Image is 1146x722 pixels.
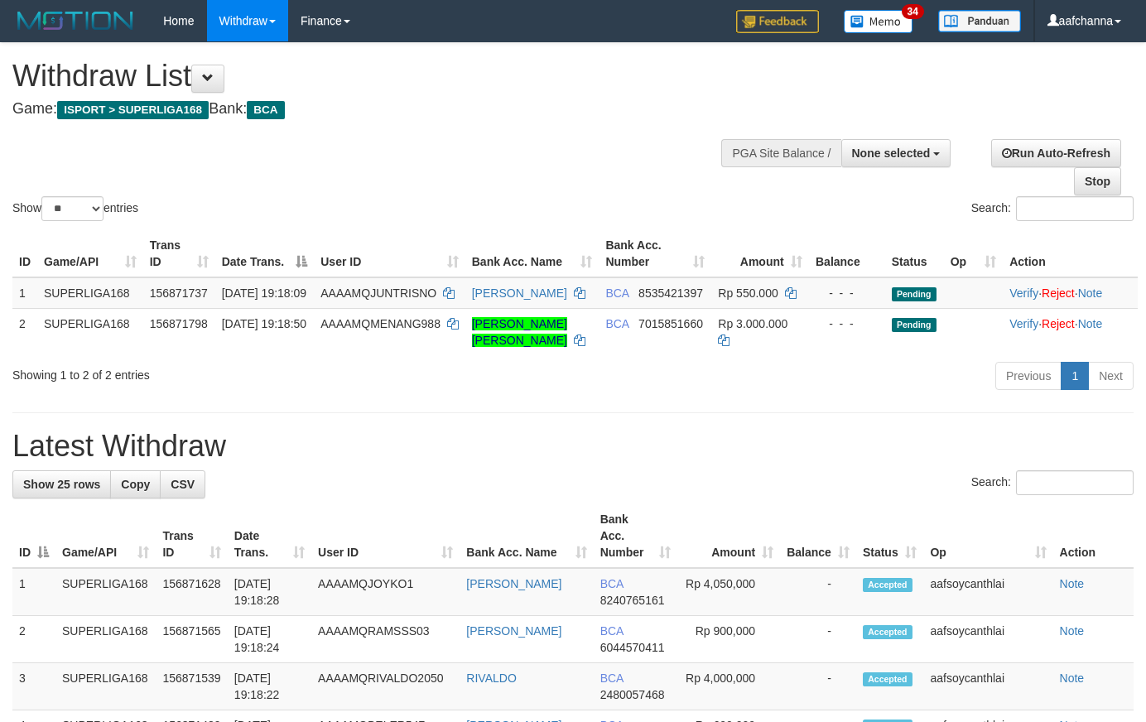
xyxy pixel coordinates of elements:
span: 34 [902,4,924,19]
a: [PERSON_NAME] [PERSON_NAME] [472,317,567,347]
td: SUPERLIGA168 [55,663,156,710]
label: Search: [971,470,1134,495]
label: Show entries [12,196,138,221]
th: Action [1053,504,1134,568]
th: Bank Acc. Number: activate to sort column ascending [594,504,678,568]
th: Balance [809,230,885,277]
th: Trans ID: activate to sort column ascending [156,504,227,568]
td: - [780,568,856,616]
a: Previous [995,362,1062,390]
td: AAAAMQJOYKO1 [311,568,460,616]
th: Game/API: activate to sort column ascending [55,504,156,568]
th: Bank Acc. Name: activate to sort column ascending [465,230,599,277]
th: Amount: activate to sort column ascending [677,504,780,568]
th: Action [1003,230,1138,277]
td: · · [1003,308,1138,355]
th: Date Trans.: activate to sort column ascending [228,504,311,568]
span: CSV [171,478,195,491]
img: Feedback.jpg [736,10,819,33]
span: Pending [892,287,937,301]
td: 156871539 [156,663,227,710]
img: Button%20Memo.svg [844,10,913,33]
span: ISPORT > SUPERLIGA168 [57,101,209,119]
span: Rp 3.000.000 [718,317,787,330]
th: Trans ID: activate to sort column ascending [143,230,215,277]
a: Next [1088,362,1134,390]
span: Show 25 rows [23,478,100,491]
td: 1 [12,277,37,309]
span: Accepted [863,578,912,592]
a: Copy [110,470,161,498]
td: 156871628 [156,568,227,616]
select: Showentries [41,196,104,221]
td: SUPERLIGA168 [37,277,143,309]
span: Copy 2480057468 to clipboard [600,688,665,701]
div: - - - [816,315,879,332]
td: · · [1003,277,1138,309]
span: BCA [605,317,628,330]
label: Search: [971,196,1134,221]
th: Date Trans.: activate to sort column descending [215,230,315,277]
a: Verify [1009,317,1038,330]
th: Bank Acc. Name: activate to sort column ascending [460,504,593,568]
span: [DATE] 19:18:50 [222,317,306,330]
span: 156871737 [150,286,208,300]
span: [DATE] 19:18:09 [222,286,306,300]
a: Run Auto-Refresh [991,139,1121,167]
button: None selected [841,139,951,167]
th: Amount: activate to sort column ascending [711,230,808,277]
a: Show 25 rows [12,470,111,498]
td: 1 [12,568,55,616]
td: - [780,663,856,710]
td: [DATE] 19:18:22 [228,663,311,710]
td: aafsoycanthlai [923,616,1052,663]
th: Op: activate to sort column ascending [944,230,1004,277]
th: ID [12,230,37,277]
span: BCA [600,671,624,685]
span: Copy 7015851660 to clipboard [638,317,703,330]
h1: Latest Withdraw [12,430,1134,463]
th: Status: activate to sort column ascending [856,504,924,568]
a: [PERSON_NAME] [466,577,561,590]
td: AAAAMQRIVALDO2050 [311,663,460,710]
td: 2 [12,308,37,355]
a: CSV [160,470,205,498]
input: Search: [1016,196,1134,221]
td: 2 [12,616,55,663]
th: Balance: activate to sort column ascending [780,504,856,568]
a: Verify [1009,286,1038,300]
th: User ID: activate to sort column ascending [311,504,460,568]
span: Rp 550.000 [718,286,778,300]
span: Pending [892,318,937,332]
span: Copy 8240765161 to clipboard [600,594,665,607]
a: Note [1060,577,1085,590]
a: Reject [1042,286,1075,300]
a: Note [1060,671,1085,685]
td: Rp 4,050,000 [677,568,780,616]
td: 156871565 [156,616,227,663]
a: [PERSON_NAME] [472,286,567,300]
span: BCA [605,286,628,300]
span: Accepted [863,625,912,639]
th: Op: activate to sort column ascending [923,504,1052,568]
td: [DATE] 19:18:28 [228,568,311,616]
span: Accepted [863,672,912,686]
span: BCA [600,624,624,638]
a: Note [1078,286,1103,300]
span: AAAAMQJUNTRISNO [320,286,436,300]
td: SUPERLIGA168 [55,568,156,616]
input: Search: [1016,470,1134,495]
td: AAAAMQRAMSSS03 [311,616,460,663]
a: Reject [1042,317,1075,330]
div: - - - [816,285,879,301]
th: User ID: activate to sort column ascending [314,230,465,277]
h1: Withdraw List [12,60,748,93]
td: aafsoycanthlai [923,568,1052,616]
span: BCA [247,101,284,119]
th: Game/API: activate to sort column ascending [37,230,143,277]
img: MOTION_logo.png [12,8,138,33]
span: BCA [600,577,624,590]
span: Copy 6044570411 to clipboard [600,641,665,654]
img: panduan.png [938,10,1021,32]
th: Bank Acc. Number: activate to sort column ascending [599,230,711,277]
